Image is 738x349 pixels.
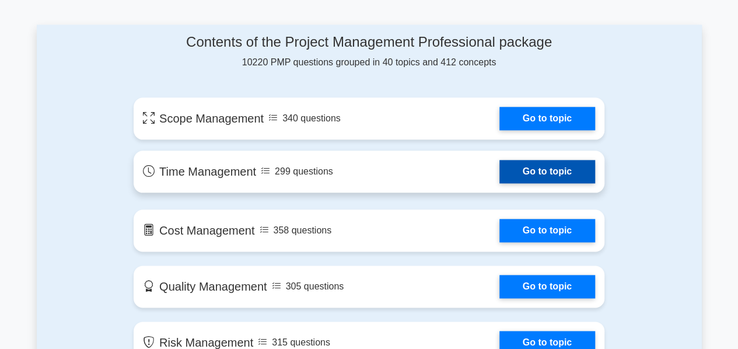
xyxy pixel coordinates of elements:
[499,160,595,183] a: Go to topic
[134,34,604,51] h4: Contents of the Project Management Professional package
[499,275,595,298] a: Go to topic
[499,219,595,242] a: Go to topic
[499,107,595,130] a: Go to topic
[134,34,604,69] div: 10220 PMP questions grouped in 40 topics and 412 concepts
